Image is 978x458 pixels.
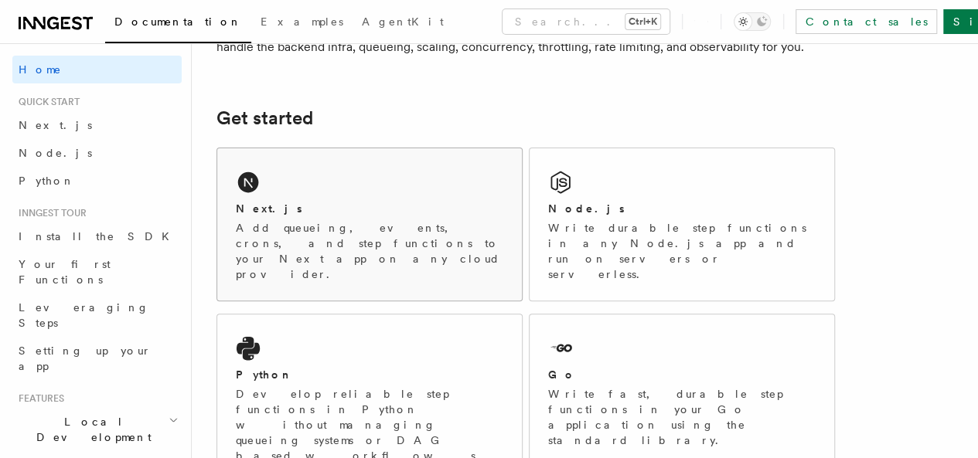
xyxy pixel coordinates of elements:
[548,386,816,448] p: Write fast, durable step functions in your Go application using the standard library.
[12,222,182,250] a: Install the SDK
[251,5,353,42] a: Examples
[12,408,182,451] button: Local Development
[19,344,152,372] span: Setting up your app
[19,119,92,131] span: Next.js
[12,167,182,195] a: Python
[12,250,182,293] a: Your first Functions
[19,62,62,77] span: Home
[12,392,64,405] span: Features
[734,12,771,31] button: Toggle dark mode
[19,301,149,329] span: Leveraging Steps
[105,5,251,43] a: Documentation
[12,96,80,108] span: Quick start
[12,111,182,139] a: Next.js
[12,337,182,380] a: Setting up your app
[362,15,444,28] span: AgentKit
[261,15,343,28] span: Examples
[12,56,182,83] a: Home
[12,414,169,445] span: Local Development
[216,148,523,301] a: Next.jsAdd queueing, events, crons, and step functions to your Next app on any cloud provider.
[216,107,313,129] a: Get started
[548,220,816,282] p: Write durable step functions in any Node.js app and run on servers or serverless.
[625,14,660,29] kbd: Ctrl+K
[503,9,670,34] button: Search...Ctrl+K
[19,147,92,159] span: Node.js
[529,148,835,301] a: Node.jsWrite durable step functions in any Node.js app and run on servers or serverless.
[114,15,242,28] span: Documentation
[236,201,302,216] h2: Next.js
[353,5,453,42] a: AgentKit
[19,230,179,243] span: Install the SDK
[12,139,182,167] a: Node.js
[12,207,87,219] span: Inngest tour
[12,293,182,337] a: Leveraging Steps
[548,201,625,216] h2: Node.js
[796,9,937,34] a: Contact sales
[236,367,293,382] h2: Python
[548,367,576,382] h2: Go
[236,220,503,282] p: Add queueing, events, crons, and step functions to your Next app on any cloud provider.
[19,258,111,286] span: Your first Functions
[19,175,75,187] span: Python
